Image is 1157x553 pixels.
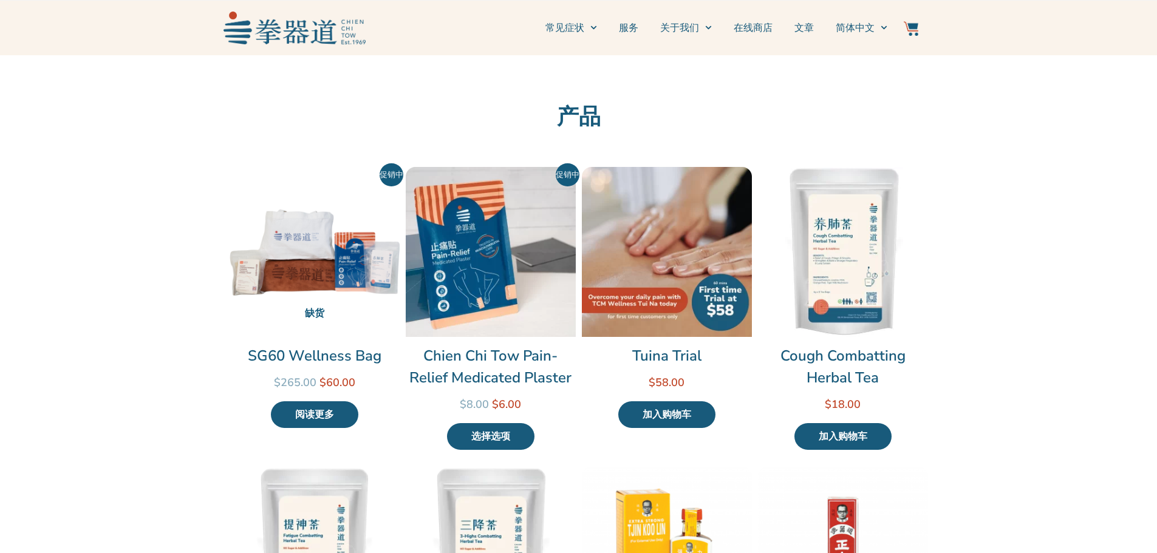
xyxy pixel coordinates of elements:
[649,375,684,390] bdi: 58.00
[230,167,400,337] a: 缺货
[274,375,281,390] span: $
[230,167,400,337] img: SG60 Wellness Bag
[274,375,316,390] bdi: 265.00
[230,104,928,131] h2: 产品
[794,13,814,43] a: 文章
[904,21,918,36] img: Website Icon-03
[618,401,715,428] a: 加入购物车：“Tuina Trial”
[556,163,579,186] span: 促销中
[406,345,576,388] a: Chien Chi Tow Pain-Relief Medicated Plaster
[619,13,638,43] a: 服务
[545,13,597,43] a: 常见症状
[758,345,928,388] a: Cough Combatting Herbal Tea
[492,397,499,412] span: $
[460,397,489,412] bdi: 8.00
[825,397,831,412] span: $
[582,345,752,367] a: Tuina Trial
[230,345,400,367] a: SG60 Wellness Bag
[239,301,390,327] span: 缺货
[734,13,773,43] a: 在线商店
[836,21,875,35] span: 简体中文
[492,397,521,412] bdi: 6.00
[406,167,576,337] img: Chien Chi Tow Pain-Relief Medicated Plaster
[836,13,887,43] a: 简体中文
[460,397,466,412] span: $
[319,375,355,390] bdi: 60.00
[447,423,534,450] a: 为“Chien Chi Tow Pain-Relief Medicated Plaster”选择选项
[649,375,655,390] span: $
[660,13,712,43] a: 关于我们
[380,163,403,186] span: 促销中
[758,167,928,337] img: Cough Combatting Herbal Tea
[825,397,861,412] bdi: 18.00
[372,13,888,43] nav: Menu
[271,401,358,428] a: 详细了解 “SG60 Wellness Bag”
[582,167,752,337] img: Tuina Trial
[794,423,892,450] a: 加入购物车：“Cough Combatting Herbal Tea”
[319,375,326,390] span: $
